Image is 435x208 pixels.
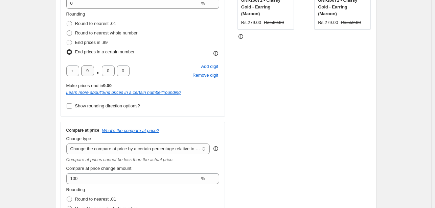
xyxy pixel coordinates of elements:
span: Make prices end in [66,83,112,88]
span: End prices in a certain number [75,49,135,54]
strike: Rs.560.00 [264,19,284,26]
h3: Compare at price [66,128,99,133]
span: % [201,176,205,181]
div: Rs.279.00 [318,19,338,26]
strike: Rs.559.00 [341,19,361,26]
span: Change type [66,136,91,141]
a: Learn more about"End prices in a certain number"rounding [66,90,181,95]
span: % [201,1,205,6]
span: Round to nearest .01 [75,21,116,26]
button: What's the compare at price? [102,128,159,133]
button: Add placeholder [200,62,219,71]
span: Rounding [66,187,85,192]
i: Compare at prices cannot be less than the actual price. [66,157,174,162]
div: help [212,145,219,152]
span: Round to nearest whole number [75,30,138,35]
input: ﹡ [81,66,94,76]
span: Show rounding direction options? [75,103,140,108]
span: Rounding [66,11,85,17]
span: End prices in .99 [75,40,108,45]
div: Rs.279.00 [241,19,261,26]
span: . [96,66,100,76]
i: Learn more about " End prices in a certain number " rounding [66,90,181,95]
input: ﹡ [102,66,115,76]
span: Remove digit [192,72,218,79]
b: 9.00 [103,83,112,88]
input: ﹡ [117,66,130,76]
input: ﹡ [66,66,79,76]
button: Remove placeholder [191,71,219,80]
span: Compare at price change amount [66,166,132,171]
span: Round to nearest .01 [75,197,116,202]
input: 20 [66,173,200,184]
span: Add digit [201,63,218,70]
